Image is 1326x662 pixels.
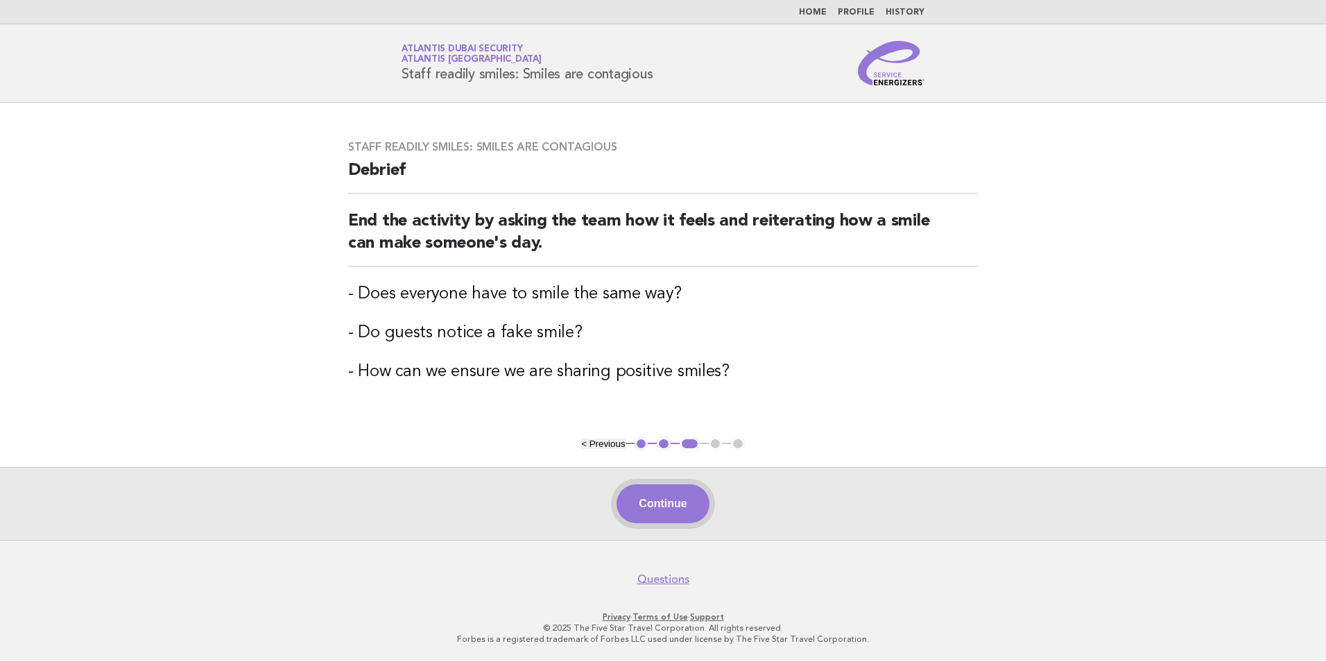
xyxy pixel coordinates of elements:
p: · · [239,611,1087,622]
a: Terms of Use [632,612,688,622]
h3: - How can we ensure we are sharing positive smiles? [348,361,978,383]
h3: - Do guests notice a fake smile? [348,322,978,344]
h3: - Does everyone have to smile the same way? [348,283,978,305]
a: History [886,8,924,17]
span: Atlantis [GEOGRAPHIC_DATA] [402,56,542,65]
button: 3 [680,437,700,451]
a: Support [690,612,724,622]
h1: Staff readily smiles: Smiles are contagious [402,45,653,81]
button: < Previous [581,439,625,449]
h2: End the activity by asking the team how it feels and reiterating how a smile can make someone's day. [348,210,978,266]
h2: Debrief [348,160,978,194]
a: Privacy [603,612,630,622]
h3: Staff readily smiles: Smiles are contagious [348,140,978,154]
button: 2 [657,437,671,451]
p: © 2025 The Five Star Travel Corporation. All rights reserved. [239,622,1087,634]
a: Atlantis Dubai SecurityAtlantis [GEOGRAPHIC_DATA] [402,44,542,64]
button: Continue [617,484,709,523]
a: Questions [637,572,689,586]
button: 1 [635,437,648,451]
p: Forbes is a registered trademark of Forbes LLC used under license by The Five Star Travel Corpora... [239,634,1087,645]
a: Home [799,8,827,17]
a: Profile [838,8,875,17]
img: Service Energizers [858,41,924,85]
